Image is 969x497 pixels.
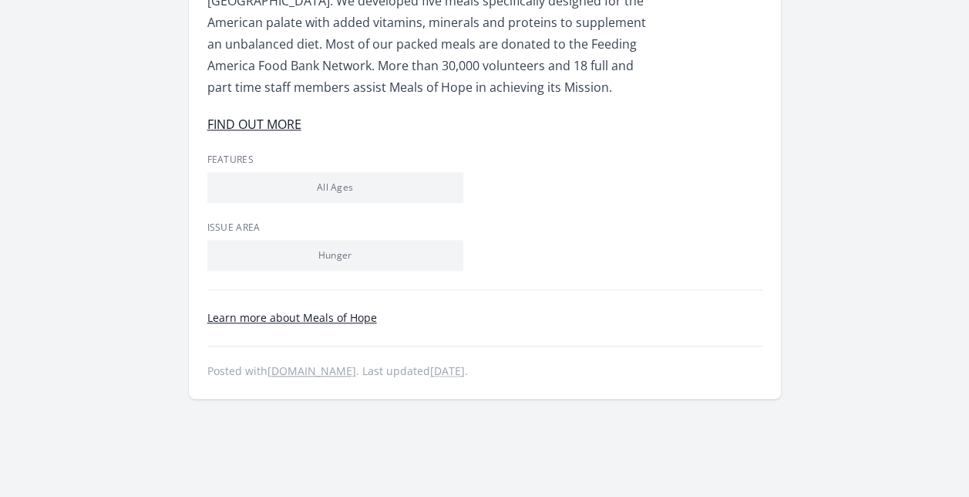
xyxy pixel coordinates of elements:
a: Learn more about Meals of Hope [207,310,377,325]
p: Posted with . Last updated . [207,365,762,377]
a: [DOMAIN_NAME] [267,363,356,378]
li: Hunger [207,240,463,271]
a: FIND OUT MORE [207,116,301,133]
li: All Ages [207,172,463,203]
h3: Issue area [207,221,762,234]
abbr: Wed, Apr 9, 2025 1:38 AM [430,363,465,378]
h3: Features [207,154,762,166]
